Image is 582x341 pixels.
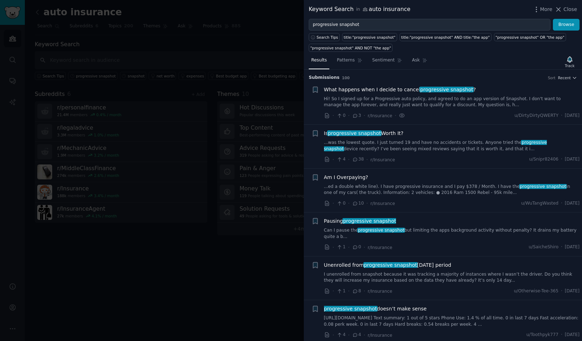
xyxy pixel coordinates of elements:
[336,332,345,338] span: 4
[368,113,392,118] span: r/Insurance
[364,244,365,251] span: ·
[327,130,381,136] span: progressive snapshot
[333,331,334,339] span: ·
[561,113,562,119] span: ·
[368,289,392,294] span: r/Insurance
[352,113,361,119] span: 3
[324,261,451,269] a: Unenrolled fromprogressive snapshot[DATE] period
[309,19,550,31] input: Try a keyword related to your business
[324,217,396,225] a: Pausingprogressive snapshot
[342,33,397,41] a: title:"progressive snapshot"
[412,57,420,64] span: Ask
[336,200,345,207] span: 0
[400,33,492,41] a: title:"progressive snapshot" AND title:"the app"
[336,156,345,163] span: 4
[561,200,562,207] span: ·
[565,288,580,294] span: [DATE]
[540,6,553,13] span: More
[348,331,350,339] span: ·
[352,200,364,207] span: 10
[317,35,338,40] span: Search Tips
[548,75,556,80] div: Sort
[529,244,559,250] span: u/SaicheShiro
[333,200,334,207] span: ·
[565,200,580,207] span: [DATE]
[324,305,427,313] span: doesn’t make sense
[356,6,360,13] span: in
[368,245,392,250] span: r/Insurance
[401,35,490,40] div: title:"progressive snapshot" AND title:"the app"
[324,140,580,152] a: ...was the lowest quote. I just turned 19 and have no accidents or tickets. Anyone tried theprogr...
[324,261,451,269] span: Unenrolled from [DATE] period
[309,75,340,81] span: Submission s
[553,19,580,31] button: Browse
[357,228,405,233] span: progressive snapshot
[336,113,345,119] span: 0
[336,288,345,294] span: 1
[555,6,577,13] button: Close
[370,55,405,69] a: Sentiment
[348,156,350,163] span: ·
[565,63,575,68] div: Track
[336,244,345,250] span: 1
[324,86,476,93] a: What happens when I decide to cancelprogressive snapshot?
[366,200,368,207] span: ·
[495,35,564,40] div: "progressive snapshot" OR "the app"
[494,33,566,41] a: "progressive snapshot" OR "the app"
[348,200,350,207] span: ·
[333,287,334,295] span: ·
[372,57,395,64] span: Sentiment
[368,333,392,338] span: r/Insurance
[348,244,350,251] span: ·
[561,244,562,250] span: ·
[352,332,361,338] span: 4
[348,112,350,119] span: ·
[370,201,395,206] span: r/Insurance
[311,57,327,64] span: Results
[364,112,365,119] span: ·
[324,130,403,137] a: Isprogressive snapshotWorth It?
[561,288,562,294] span: ·
[324,315,580,328] a: [URL][DOMAIN_NAME] Text summary: 1 out of 5 stars Phone Use: 1.4 % of all time. 0 in last 7 days ...
[342,76,350,80] span: 100
[324,271,580,284] a: I unenrolled from snapshot because it was tracking a majority of instances where I wasn’t the dri...
[521,200,558,207] span: u/WuTangWasted
[352,156,364,163] span: 38
[324,140,547,151] span: progressive snapshot
[324,96,580,108] a: Hi! So I signed up for a Progressive auto policy, and agreed to do an app version of Snapshot. I ...
[333,156,334,163] span: ·
[419,87,474,92] span: progressive snapshot
[333,112,334,119] span: ·
[323,306,378,312] span: progressive snapshot
[324,130,403,137] span: Is Worth It?
[309,55,329,69] a: Results
[309,33,340,41] button: Search Tips
[519,184,567,189] span: progressive snapshot
[324,305,427,313] a: progressive snapshotdoesn’t make sense
[565,156,580,163] span: [DATE]
[352,244,361,250] span: 0
[309,44,392,52] a: "progressive snapshot" AND NOT "the app"
[342,218,397,224] span: progressive snapshot
[410,55,430,69] a: Ask
[558,75,577,80] button: Recent
[533,6,553,13] button: More
[337,57,355,64] span: Patterns
[565,113,580,119] span: [DATE]
[564,6,577,13] span: Close
[364,287,365,295] span: ·
[561,156,562,163] span: ·
[333,244,334,251] span: ·
[514,288,559,294] span: u/Otherwise-Tee-365
[309,5,411,14] div: Keyword Search auto insurance
[562,54,577,69] button: Track
[364,331,365,339] span: ·
[366,156,368,163] span: ·
[334,55,364,69] a: Patterns
[324,227,580,240] a: Can I pause theprogressive snapshotbut limiting the apps background activity without penalty? It ...
[324,174,368,181] a: Am I Overpaying?
[344,35,396,40] div: title:"progressive snapshot"
[526,332,558,338] span: u/Toothpyk777
[363,262,418,268] span: progressive snapshot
